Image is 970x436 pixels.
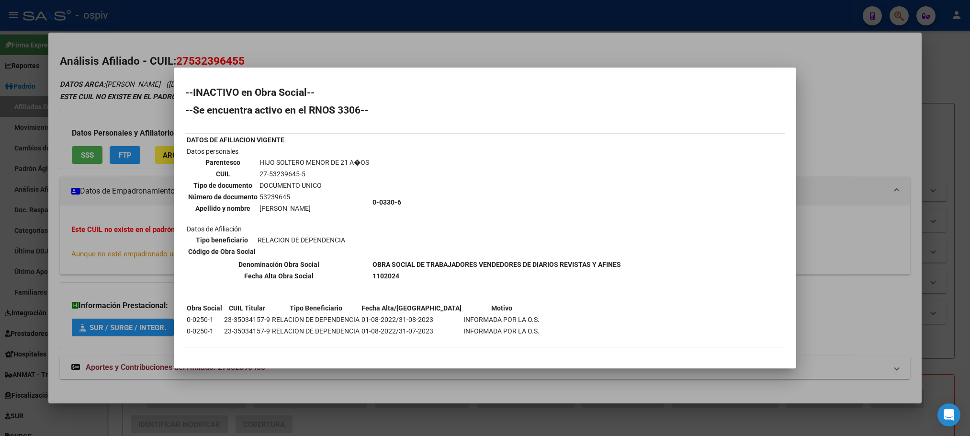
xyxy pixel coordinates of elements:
[372,261,621,268] b: OBRA SOCIAL DE TRABAJADORES VENDEDORES DE DIARIOS REVISTAS Y AFINES
[259,169,370,179] td: 27-53239645-5
[361,314,462,325] td: 01-08-2022/31-08-2023
[188,235,256,245] th: Tipo beneficiario
[186,146,371,258] td: Datos personales Datos de Afiliación
[271,314,360,325] td: RELACION DE DEPENDENCIA
[187,136,284,144] b: DATOS DE AFILIACION VIGENTE
[937,403,960,426] div: Open Intercom Messenger
[463,314,540,325] td: INFORMADA POR LA O.S.
[188,180,258,191] th: Tipo de documento
[271,326,360,336] td: RELACION DE DEPENDENCIA
[224,303,271,313] th: CUIL Titular
[188,203,258,214] th: Apellido y nombre
[463,303,540,313] th: Motivo
[185,88,785,97] h2: --INACTIVO en Obra Social--
[186,303,223,313] th: Obra Social
[186,314,223,325] td: 0-0250-1
[188,169,258,179] th: CUIL
[188,246,256,257] th: Código de Obra Social
[372,198,401,206] b: 0-0330-6
[372,272,399,280] b: 1102024
[259,192,370,202] td: 53239645
[188,192,258,202] th: Número de documento
[271,303,360,313] th: Tipo Beneficiario
[257,235,346,245] td: RELACION DE DEPENDENCIA
[361,326,462,336] td: 01-08-2022/31-07-2023
[186,271,371,281] th: Fecha Alta Obra Social
[224,326,271,336] td: 23-35034157-9
[185,105,785,115] h2: --Se encuentra activo en el RNOS 3306--
[224,314,271,325] td: 23-35034157-9
[463,326,540,336] td: INFORMADA POR LA O.S.
[186,326,223,336] td: 0-0250-1
[361,303,462,313] th: Fecha Alta/[GEOGRAPHIC_DATA]
[259,180,370,191] td: DOCUMENTO UNICO
[186,259,371,270] th: Denominación Obra Social
[259,203,370,214] td: [PERSON_NAME]
[188,157,258,168] th: Parentesco
[259,157,370,168] td: HIJO SOLTERO MENOR DE 21 A�OS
